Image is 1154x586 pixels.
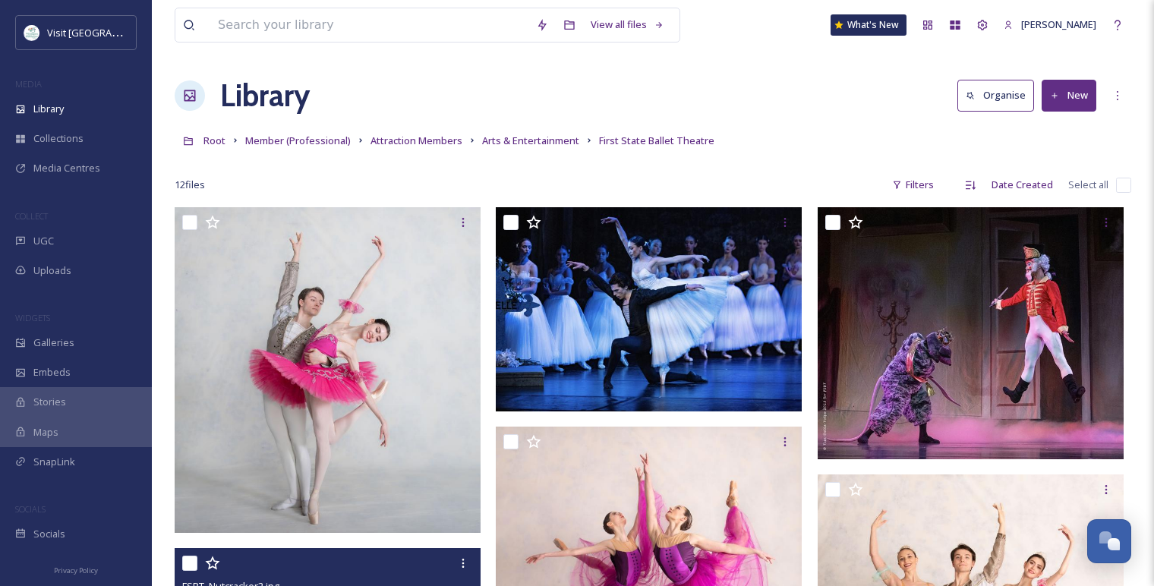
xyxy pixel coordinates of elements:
[831,14,906,36] a: What's New
[884,170,941,200] div: Filters
[984,170,1061,200] div: Date Created
[33,131,84,146] span: Collections
[370,134,462,147] span: Attraction Members
[599,131,714,150] a: First State Ballet Theatre
[15,503,46,515] span: SOCIALS
[15,78,42,90] span: MEDIA
[370,131,462,150] a: Attraction Members
[54,560,98,578] a: Privacy Policy
[15,210,48,222] span: COLLECT
[33,102,64,116] span: Library
[33,263,71,278] span: Uploads
[599,134,714,147] span: First State Ballet Theatre
[996,10,1104,39] a: [PERSON_NAME]
[33,161,100,175] span: Media Centres
[1021,17,1096,31] span: [PERSON_NAME]
[1042,80,1096,111] button: New
[496,207,802,411] img: FSBT_Giselle1.JPG
[583,10,672,39] a: View all files
[203,131,225,150] a: Root
[210,8,528,42] input: Search your library
[482,131,579,150] a: Arts & Entertainment
[33,395,66,409] span: Stories
[33,365,71,380] span: Embeds
[957,80,1042,111] a: Organise
[245,134,351,147] span: Member (Professional)
[203,134,225,147] span: Root
[1087,519,1131,563] button: Open Chat
[54,566,98,575] span: Privacy Policy
[15,312,50,323] span: WIDGETS
[175,178,205,192] span: 12 file s
[33,234,54,248] span: UGC
[33,455,75,469] span: SnapLink
[175,207,481,533] img: FSBT_UpFront2.jpg
[24,25,39,40] img: download%20%281%29.jpeg
[245,131,351,150] a: Member (Professional)
[482,134,579,147] span: Arts & Entertainment
[33,527,65,541] span: Socials
[818,207,1124,459] img: FSBT_Nutcracker1.JPG
[1068,178,1108,192] span: Select all
[47,25,165,39] span: Visit [GEOGRAPHIC_DATA]
[220,73,310,118] a: Library
[33,336,74,350] span: Galleries
[33,425,58,439] span: Maps
[957,80,1034,111] button: Organise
